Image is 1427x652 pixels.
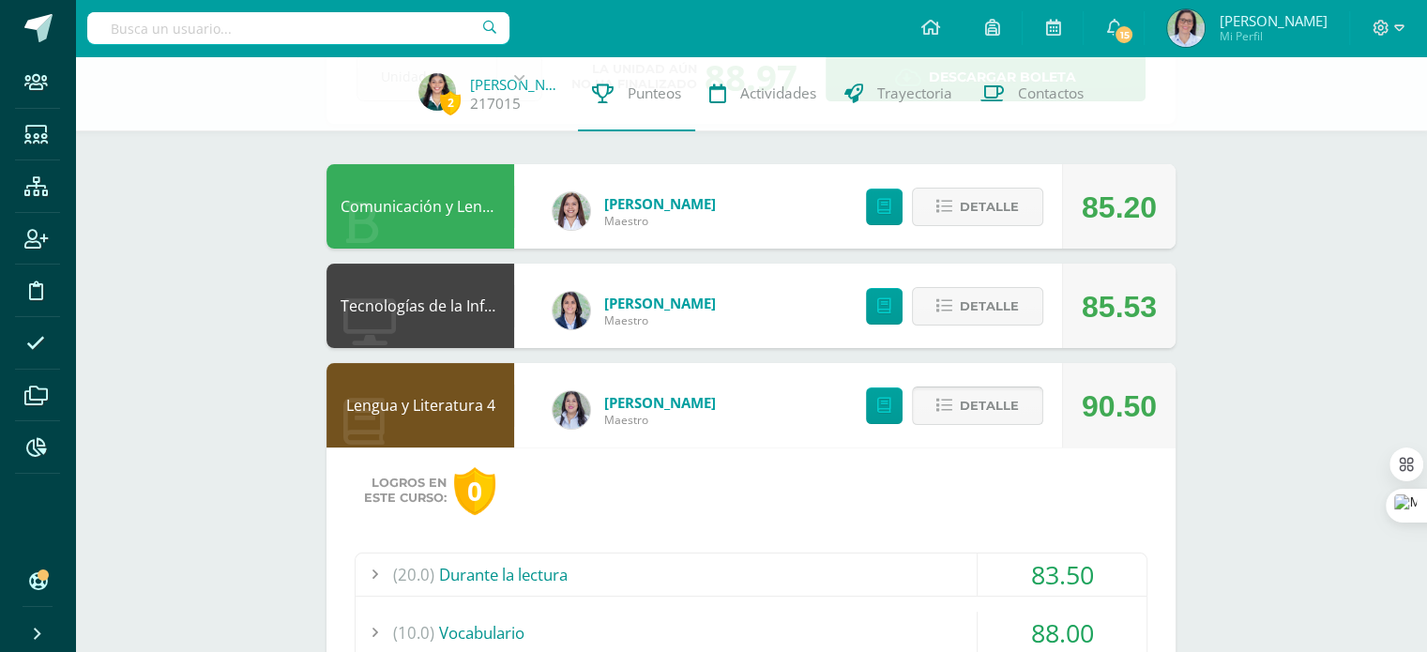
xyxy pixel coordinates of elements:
[912,287,1043,326] button: Detalle
[966,56,1098,131] a: Contactos
[604,393,716,412] a: [PERSON_NAME]
[912,188,1043,226] button: Detalle
[326,164,514,249] div: Comunicación y Lenguaje L3 Inglés 4
[877,83,952,103] span: Trayectoria
[341,296,697,316] a: Tecnologías de la Información y la Comunicación 4
[1114,24,1134,45] span: 15
[440,91,461,114] span: 2
[604,213,716,229] span: Maestro
[418,73,456,111] img: 850e85adf1f9d6f0507dff7766d5b93b.png
[1082,165,1157,250] div: 85.20
[604,194,716,213] a: [PERSON_NAME]
[1082,364,1157,448] div: 90.50
[470,75,564,94] a: [PERSON_NAME]
[356,553,1146,596] div: Durante la lectura
[341,196,598,217] a: Comunicación y Lenguaje L3 Inglés 4
[1082,265,1157,349] div: 85.53
[1018,83,1084,103] span: Contactos
[364,476,447,506] span: Logros en este curso:
[628,83,681,103] span: Punteos
[578,56,695,131] a: Punteos
[553,391,590,429] img: df6a3bad71d85cf97c4a6d1acf904499.png
[553,292,590,329] img: 7489ccb779e23ff9f2c3e89c21f82ed0.png
[1167,9,1205,47] img: 65f5ad2135174e629501159bff54d22a.png
[1219,11,1327,30] span: [PERSON_NAME]
[1219,28,1327,44] span: Mi Perfil
[87,12,509,44] input: Busca un usuario...
[604,294,716,312] a: [PERSON_NAME]
[960,388,1019,423] span: Detalle
[695,56,830,131] a: Actividades
[470,94,521,114] a: 217015
[978,553,1146,596] div: 83.50
[830,56,966,131] a: Trayectoria
[393,553,434,596] span: (20.0)
[454,467,495,515] div: 0
[553,192,590,230] img: acecb51a315cac2de2e3deefdb732c9f.png
[604,412,716,428] span: Maestro
[326,264,514,348] div: Tecnologías de la Información y la Comunicación 4
[346,395,495,416] a: Lengua y Literatura 4
[960,289,1019,324] span: Detalle
[740,83,816,103] span: Actividades
[960,190,1019,224] span: Detalle
[604,312,716,328] span: Maestro
[326,363,514,447] div: Lengua y Literatura 4
[912,387,1043,425] button: Detalle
